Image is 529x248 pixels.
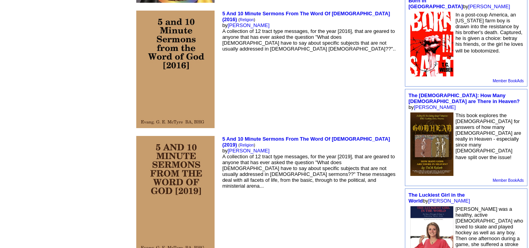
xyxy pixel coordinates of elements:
[227,148,269,154] a: [PERSON_NAME]
[227,22,269,28] a: [PERSON_NAME]
[414,104,456,110] a: [PERSON_NAME]
[136,11,215,128] img: 80794.jpg
[408,192,465,204] a: The Luckiest Girl in the World
[493,178,524,183] a: Member BookAds
[222,11,390,22] a: 5 And 10 Minute Sermons From The Word Of [DEMOGRAPHIC_DATA] (2016)
[238,143,255,147] font: ( )
[493,79,524,83] a: Member BookAds
[410,112,453,176] img: 80527.jpg
[428,198,470,204] a: [PERSON_NAME]
[240,143,254,147] a: Religion
[468,4,510,9] a: [PERSON_NAME]
[455,112,521,160] font: This book explores the [DEMOGRAPHIC_DATA] for answers of how many [DEMOGRAPHIC_DATA] are really i...
[410,12,453,76] img: 78483.jpg
[222,136,395,189] font: by A collection of 12 tract type messages, for the year [2019], that are geared to anyone that ha...
[408,92,520,104] a: The [DEMOGRAPHIC_DATA]: How Many [DEMOGRAPHIC_DATA] are There in Heaven?
[222,136,390,148] a: 5 And 10 Minute Sermons From The Word Of [DEMOGRAPHIC_DATA] (2019)
[238,18,255,22] font: ( )
[240,18,254,22] a: Religion
[455,12,523,54] font: In a post-coup America, an [US_STATE] farm boy is drawn into the resistance by his brother's deat...
[222,11,396,52] font: by A collection of 12 tract type messages, for the year [2016], that are geared to anyone that ha...
[408,192,470,204] font: by
[408,92,520,110] font: by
